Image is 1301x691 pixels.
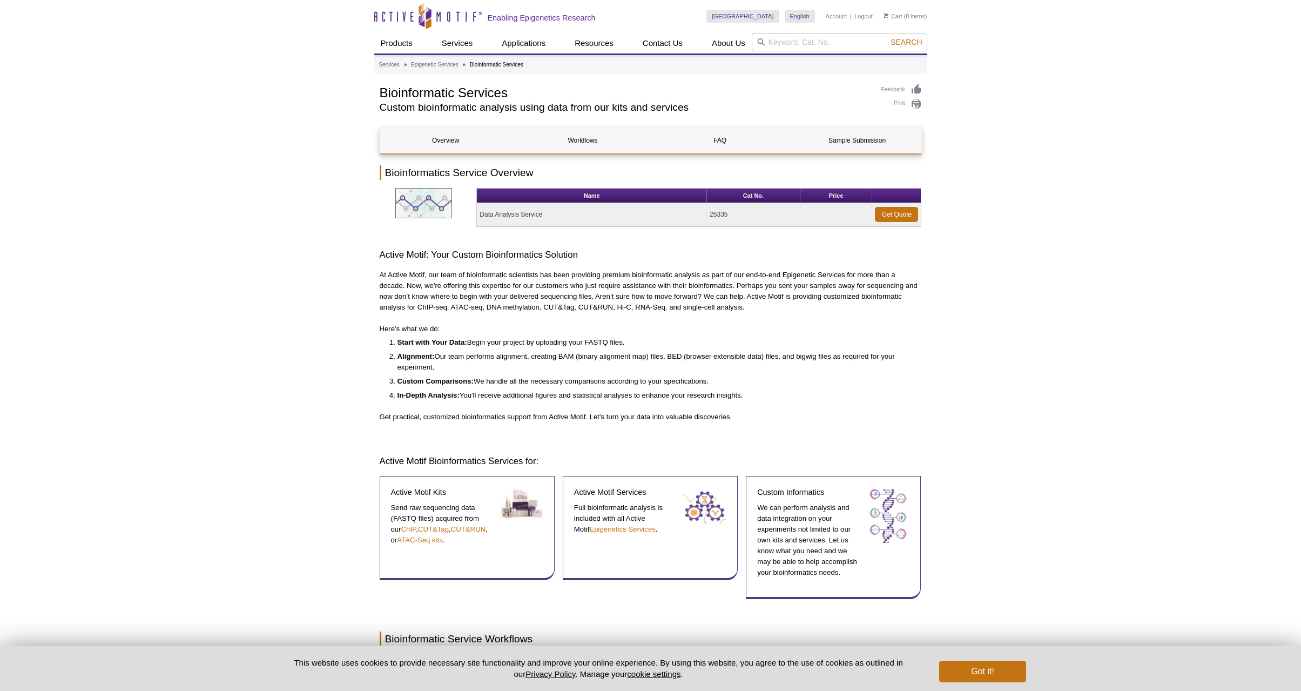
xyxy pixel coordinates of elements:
a: [GEOGRAPHIC_DATA] [706,10,779,23]
a: FAQ [655,128,786,153]
img: Bioinformatic data [395,188,452,218]
th: Cat No. [707,189,800,203]
a: Get Quote [875,207,918,222]
input: Keyword, Cat. No. [752,33,927,51]
strong: Start with Your Data: [397,338,467,346]
h2: Bioinformatics Service Overview [380,165,922,180]
button: Search [887,37,925,47]
a: Print [881,98,922,110]
button: cookie settings [627,669,680,679]
p: Full bioinformatic analysis is included with all Active Motif . [574,502,675,535]
p: At Active Motif, our team of bioinformatic scientists has been providing premium bioinformatic an... [380,270,922,313]
a: Applications [495,33,552,53]
img: Your Cart [884,13,888,18]
a: Sample Submission [792,128,923,153]
a: Logout [854,12,873,20]
th: Name [477,189,707,203]
strong: Alignment: [397,352,435,360]
h4: Active Motif Kits [391,487,492,497]
a: English [785,10,815,23]
li: Our team performs alignment, creating BAM (binary alignment map) files, BED (browser extensible d... [397,351,911,373]
a: Feedback [881,84,922,96]
a: Privacy Policy [525,669,575,679]
p: This website uses cookies to provide necessary site functionality and improve your online experie... [275,657,922,680]
a: Account [826,12,847,20]
li: » [463,62,466,68]
h1: Bioinformatic Services [380,84,871,100]
h3: Active Motif: Your Custom Bioinformatics Solution [380,249,922,261]
li: (0 items) [884,10,927,23]
img: Custom Services [869,487,907,543]
strong: Custom Comparisons: [397,377,474,385]
span: Search [891,38,922,46]
td: Data Analysis Service [477,203,707,226]
p: Get practical, customized bioinformatics support from Active Motif. Let's turn your data into val... [380,412,922,422]
li: You'll receive additional figures and statistical analyses to enhance your research insights. [397,390,911,401]
h2: Bioinformatic Service Workflows [380,632,922,646]
a: About Us [705,33,752,53]
p: Send raw sequencing data (FASTQ files) acquired from our , , , or . [391,502,492,546]
li: » [404,62,407,68]
strong: In-Depth Analysis: [397,391,460,399]
a: Epigenetic Services [411,60,459,70]
p: We can perform analysis and data integration on your experiments not limited to our own kits and ... [757,502,858,578]
a: Products [374,33,419,53]
img: Active Motif Kit [500,487,543,520]
a: Resources [568,33,620,53]
th: Price [800,189,873,203]
li: | [850,10,852,23]
a: Contact Us [636,33,689,53]
a: Overview [380,128,511,153]
a: Services [435,33,480,53]
a: Epigenetics Services [589,525,655,533]
a: ChIP [401,525,416,533]
p: Here's what we do: [380,324,922,334]
li: Bioinformatic Services [470,62,523,68]
img: Epigenetic Services [683,487,726,524]
li: We handle all the necessary comparisons according to your specifications. [397,376,911,387]
h4: Custom Informatics [757,487,858,497]
button: Got it! [939,661,1026,682]
h2: Enabling Epigenetics Research [488,13,596,23]
a: CUT&RUN [451,525,486,533]
h2: Custom bioinformatic analysis using data from our kits and services [380,103,871,112]
a: ATAC-Seq kits [397,536,443,544]
h3: Active Motif Bioinformatics Services for: [380,455,922,468]
td: 25335 [707,203,800,226]
a: CUT&Tag [418,525,449,533]
a: Services [379,60,400,70]
a: Cart [884,12,902,20]
a: Workflows [517,128,649,153]
h4: Active Motif Services [574,487,675,497]
li: Begin your project by uploading your FASTQ files. [397,337,911,348]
